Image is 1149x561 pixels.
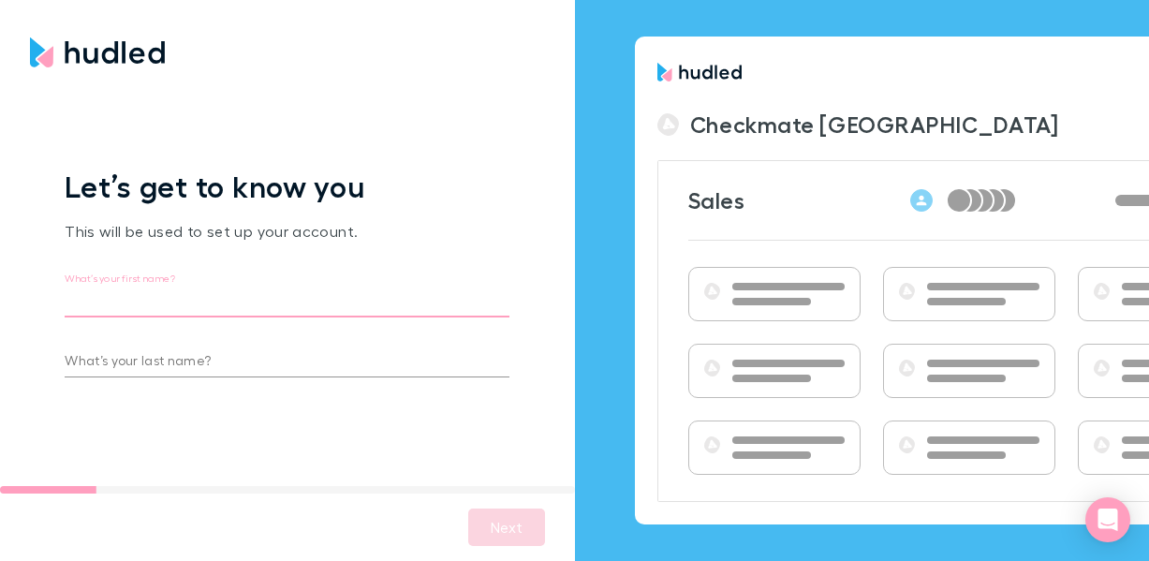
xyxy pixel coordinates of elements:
p: This will be used to set up your account. [65,205,509,273]
div: Open Intercom Messenger [1085,497,1130,542]
img: tool-placeholder-ztVy3vVZ.svg [1094,360,1111,376]
img: Hudled's Logo [30,37,165,67]
img: tool-placeholder-ztVy3vVZ.svg [899,436,916,453]
h2: Sales [688,187,815,214]
img: tool-placeholder-ztVy3vVZ.svg [899,360,916,376]
button: Next [468,509,545,546]
img: tool-placeholder-ztVy3vVZ.svg [704,283,721,300]
img: tool-placeholder-ztVy3vVZ.svg [1094,283,1111,300]
img: tool-placeholder-ztVy3vVZ.svg [1094,436,1111,453]
img: tool-placeholder-ztVy3vVZ.svg [704,360,721,376]
label: What’s your first name? [65,271,175,285]
img: tool-placeholder-ztVy3vVZ.svg [899,283,916,300]
button: logout [1045,39,1127,62]
img: tool-placeholder-ztVy3vVZ.svg [704,436,721,453]
h2: Checkmate [GEOGRAPHIC_DATA] [690,111,1059,139]
h1: Let’s get to know you [65,169,509,204]
img: Hudled's Logo [657,63,742,81]
img: Checkmate New Zealand's Logo [657,113,679,136]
